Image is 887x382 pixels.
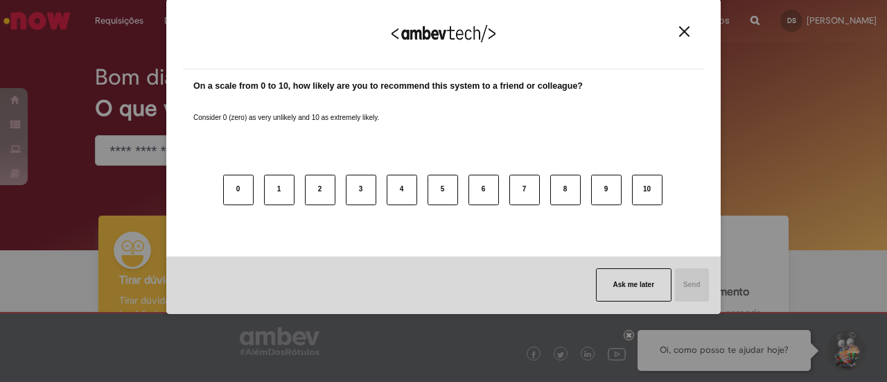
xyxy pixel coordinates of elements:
button: 8 [550,175,581,205]
button: 2 [305,175,335,205]
button: 0 [223,175,254,205]
img: Logo Ambevtech [392,25,495,42]
button: 3 [346,175,376,205]
button: 4 [387,175,417,205]
button: 7 [509,175,540,205]
button: 6 [468,175,499,205]
img: Close [679,26,690,37]
button: 9 [591,175,622,205]
button: 5 [428,175,458,205]
button: 10 [632,175,662,205]
button: Close [675,26,694,37]
button: Ask me later [596,268,671,302]
button: 1 [264,175,295,205]
label: On a scale from 0 to 10, how likely are you to recommend this system to a friend or colleague? [193,80,583,93]
label: Consider 0 (zero) as very unlikely and 10 as extremely likely. [193,96,379,123]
